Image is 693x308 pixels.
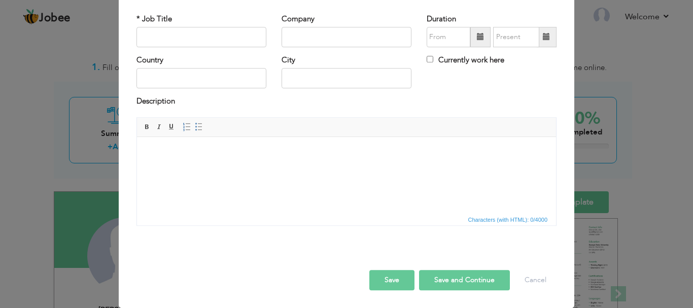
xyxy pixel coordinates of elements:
label: Country [136,55,163,65]
a: Underline [166,121,177,132]
label: City [282,55,295,65]
button: Save [369,270,414,290]
input: From [427,27,470,47]
label: Description [136,96,175,107]
iframe: Rich Text Editor, workEditor [137,137,556,213]
label: Company [282,14,315,24]
label: Currently work here [427,55,504,65]
div: Statistics [466,215,551,224]
a: Insert/Remove Numbered List [181,121,192,132]
button: Save and Continue [419,270,510,290]
a: Bold [142,121,153,132]
a: Insert/Remove Bulleted List [193,121,204,132]
span: Characters (with HTML): 0/4000 [466,215,550,224]
button: Cancel [514,270,557,290]
label: * Job Title [136,14,172,24]
input: Currently work here [427,56,433,62]
input: Present [493,27,539,47]
label: Duration [427,14,456,24]
a: Italic [154,121,165,132]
